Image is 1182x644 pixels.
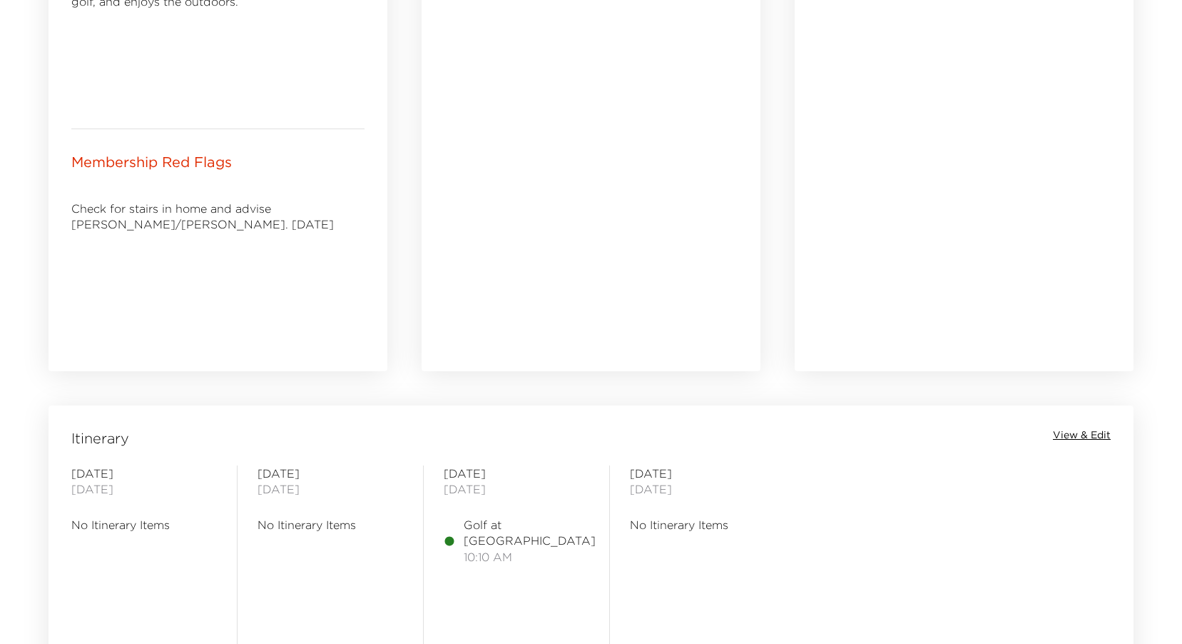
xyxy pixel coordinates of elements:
[464,549,596,565] span: 10:10 AM
[444,466,589,481] span: [DATE]
[71,481,217,497] span: [DATE]
[630,481,775,497] span: [DATE]
[71,428,129,448] span: Itinerary
[71,201,365,233] p: Check for stairs in home and advise [PERSON_NAME]/[PERSON_NAME]. [DATE]
[258,481,403,497] span: [DATE]
[71,466,217,481] span: [DATE]
[630,466,775,481] span: [DATE]
[444,481,589,497] span: [DATE]
[258,517,403,533] span: No Itinerary Items
[464,517,596,549] span: Golf at [GEOGRAPHIC_DATA]
[1053,428,1111,443] button: View & Edit
[630,517,775,533] span: No Itinerary Items
[71,152,232,172] p: Membership Red Flags
[71,517,217,533] span: No Itinerary Items
[258,466,403,481] span: [DATE]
